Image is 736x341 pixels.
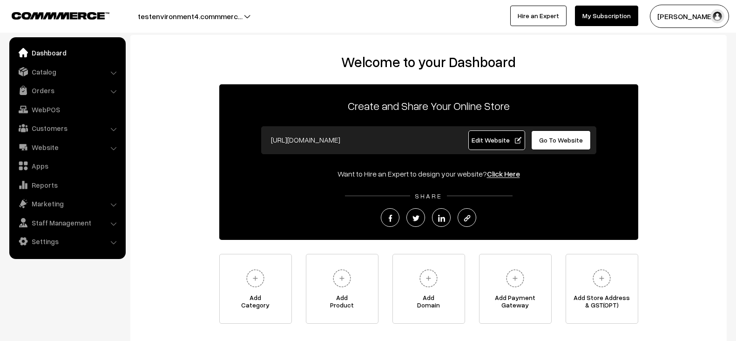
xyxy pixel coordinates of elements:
img: plus.svg [243,266,268,291]
a: Edit Website [468,130,525,150]
span: Add Category [220,294,291,313]
img: plus.svg [329,266,355,291]
span: Go To Website [539,136,583,144]
a: AddCategory [219,254,292,324]
a: Add PaymentGateway [479,254,552,324]
a: Apps [12,157,122,174]
span: Add Payment Gateway [479,294,551,313]
a: WebPOS [12,101,122,118]
a: Reports [12,177,122,193]
p: Create and Share Your Online Store [219,97,638,114]
a: Marketing [12,195,122,212]
a: Customers [12,120,122,136]
a: Website [12,139,122,156]
span: Add Domain [393,294,465,313]
h2: Welcome to your Dashboard [140,54,717,70]
button: [PERSON_NAME] [650,5,729,28]
a: AddDomain [392,254,465,324]
a: AddProduct [306,254,378,324]
a: Dashboard [12,44,122,61]
span: Edit Website [472,136,521,144]
a: Click Here [487,169,520,178]
a: Add Store Address& GST(OPT) [566,254,638,324]
div: Want to Hire an Expert to design your website? [219,168,638,179]
img: plus.svg [589,266,614,291]
a: Staff Management [12,214,122,231]
img: plus.svg [416,266,441,291]
img: COMMMERCE [12,12,109,19]
a: Orders [12,82,122,99]
span: Add Store Address & GST(OPT) [566,294,638,313]
a: Hire an Expert [510,6,567,26]
img: user [710,9,724,23]
a: Settings [12,233,122,250]
a: COMMMERCE [12,9,93,20]
a: Catalog [12,63,122,80]
button: testenvironment4.commmerc… [105,5,275,28]
a: Go To Website [531,130,591,150]
span: Add Product [306,294,378,313]
img: plus.svg [502,266,528,291]
span: SHARE [410,192,447,200]
a: My Subscription [575,6,638,26]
